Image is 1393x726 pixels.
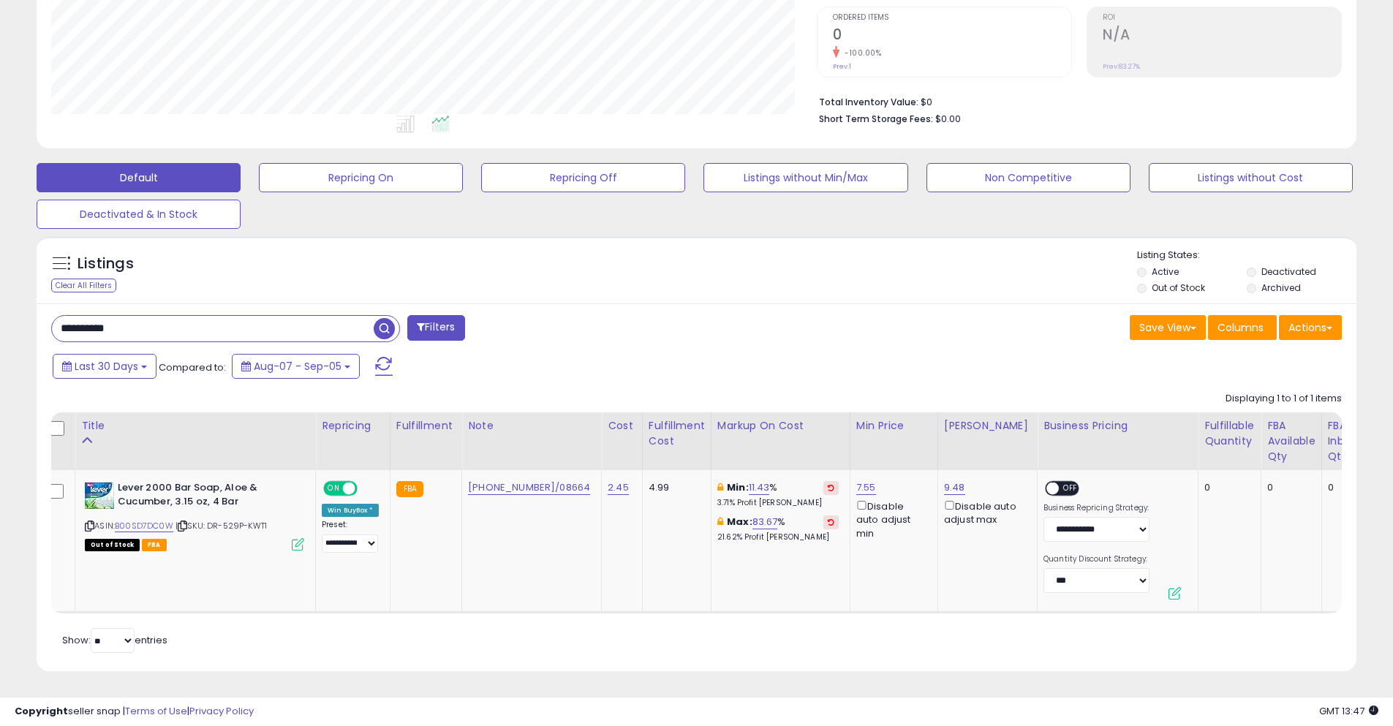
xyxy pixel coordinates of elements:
[37,200,241,229] button: Deactivated & In Stock
[325,483,343,495] span: ON
[833,62,851,71] small: Prev: 1
[1059,483,1082,495] span: OFF
[608,480,629,495] a: 2.45
[1103,14,1341,22] span: ROI
[1261,265,1316,278] label: Deactivated
[1043,503,1149,513] label: Business Repricing Strategy:
[322,520,379,553] div: Preset:
[727,480,749,494] b: Min:
[1103,62,1140,71] small: Prev: 83.27%
[1328,418,1372,464] div: FBA inbound Qty
[833,26,1071,46] h2: 0
[1204,481,1250,494] div: 0
[189,704,254,718] a: Privacy Policy
[752,515,778,529] a: 83.67
[118,481,295,512] b: Lever 2000 Bar Soap, Aloe & Cucumber, 3.15 oz, 4 Bar
[856,498,926,540] div: Disable auto adjust min
[53,354,156,379] button: Last 30 Days
[175,520,267,532] span: | SKU: DR-529P-KWT1
[1279,315,1342,340] button: Actions
[15,704,68,718] strong: Copyright
[717,498,839,508] p: 3.71% Profit [PERSON_NAME]
[37,163,241,192] button: Default
[1319,704,1378,718] span: 2025-10-9 13:47 GMT
[717,515,839,542] div: %
[159,360,226,374] span: Compared to:
[254,359,341,374] span: Aug-07 - Sep-05
[1149,163,1353,192] button: Listings without Cost
[85,539,140,551] span: All listings that are currently out of stock and unavailable for purchase on Amazon
[1226,392,1342,406] div: Displaying 1 to 1 of 1 items
[819,113,933,125] b: Short Term Storage Fees:
[1328,481,1367,494] div: 0
[1103,26,1341,46] h2: N/A
[396,481,423,497] small: FBA
[78,254,134,274] h5: Listings
[839,48,881,58] small: -100.00%
[1152,281,1205,294] label: Out of Stock
[717,532,839,542] p: 21.62% Profit [PERSON_NAME]
[115,520,173,532] a: B00SD7DC0W
[468,480,590,495] a: [PHONE_NUMBER]/08664
[1204,418,1255,449] div: Fulfillable Quantity
[1267,481,1310,494] div: 0
[944,418,1031,434] div: [PERSON_NAME]
[355,483,379,495] span: OFF
[259,163,463,192] button: Repricing On
[926,163,1130,192] button: Non Competitive
[649,481,700,494] div: 4.99
[232,354,360,379] button: Aug-07 - Sep-05
[703,163,907,192] button: Listings without Min/Max
[1152,265,1179,278] label: Active
[717,481,839,508] div: %
[944,498,1026,526] div: Disable auto adjust max
[1218,320,1264,335] span: Columns
[1043,554,1149,564] label: Quantity Discount Strategy:
[944,480,965,495] a: 9.48
[396,418,456,434] div: Fulfillment
[322,418,384,434] div: Repricing
[15,705,254,719] div: seller snap | |
[727,515,752,529] b: Max:
[81,418,309,434] div: Title
[1208,315,1277,340] button: Columns
[717,418,844,434] div: Markup on Cost
[322,504,379,517] div: Win BuyBox *
[85,481,304,549] div: ASIN:
[468,418,595,434] div: Note
[51,279,116,292] div: Clear All Filters
[75,359,138,374] span: Last 30 Days
[711,412,850,470] th: The percentage added to the cost of goods (COGS) that forms the calculator for Min & Max prices.
[142,539,167,551] span: FBA
[1043,418,1192,434] div: Business Pricing
[125,704,187,718] a: Terms of Use
[1261,281,1301,294] label: Archived
[1130,315,1206,340] button: Save View
[856,480,876,495] a: 7.55
[608,418,636,434] div: Cost
[749,480,770,495] a: 11.43
[407,315,464,341] button: Filters
[481,163,685,192] button: Repricing Off
[819,92,1331,110] li: $0
[649,418,705,449] div: Fulfillment Cost
[856,418,932,434] div: Min Price
[819,96,918,108] b: Total Inventory Value:
[1137,249,1356,262] p: Listing States:
[833,14,1071,22] span: Ordered Items
[1267,418,1315,464] div: FBA Available Qty
[62,633,167,647] span: Show: entries
[85,481,114,510] img: 511-np34cuL._SL40_.jpg
[935,112,961,126] span: $0.00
